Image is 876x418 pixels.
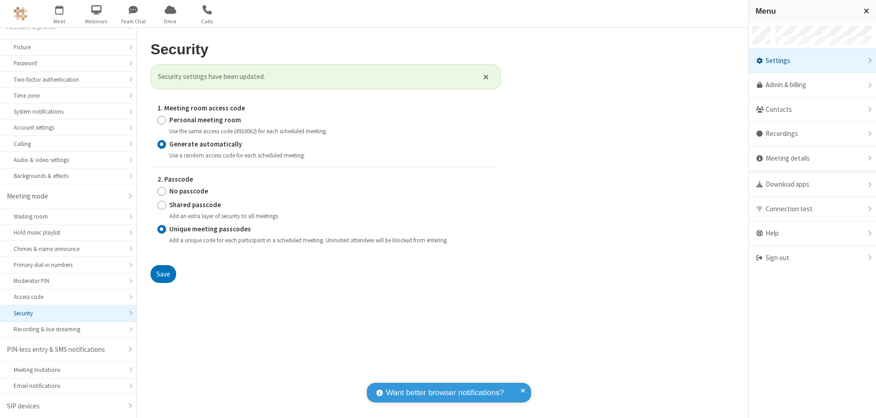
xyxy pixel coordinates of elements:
div: Password [14,59,123,68]
strong: Generate automatically [169,140,242,148]
button: Close alert [479,70,494,84]
div: Download apps [749,172,876,197]
h3: Menu [756,7,855,16]
span: Webinars [79,17,114,26]
div: SIP devices [7,401,123,412]
span: Security settings have been updated. [158,72,472,82]
div: Moderator PIN [14,277,123,285]
div: Recordings [749,122,876,146]
a: Admin & billing [749,73,876,98]
label: 1. Meeting room access code [157,103,494,114]
h2: Security [151,42,501,57]
div: Help [749,221,876,246]
div: PIN-less entry & SMS notifications [7,345,123,355]
div: Account settings [14,123,123,132]
div: Access code [14,293,123,301]
div: Use the same access code (4910062) for each scheduled meeting. [169,127,494,136]
div: Waiting room [14,212,123,221]
label: 2. Passcode [157,174,494,185]
span: Team Chat [116,17,151,26]
div: Meeting Invitations [14,366,123,374]
div: Settings [749,49,876,73]
div: Audio & video settings [14,156,123,164]
span: Calls [190,17,224,26]
div: Time zone [14,91,123,100]
div: Picture [14,43,123,52]
span: Want better browser notifications? [386,387,504,399]
div: Backgrounds & effects [14,172,123,180]
button: Save [151,265,176,283]
div: Security [14,309,123,318]
div: Sign out [749,246,876,270]
div: Add an extra layer of security to all meetings. [169,212,494,220]
div: Email notifications [14,381,123,390]
div: Meeting mode [7,191,123,202]
img: QA Selenium DO NOT DELETE OR CHANGE [14,7,27,21]
div: Calling [14,140,123,148]
strong: Unique meeting passcodes [169,225,251,233]
strong: Shared passcode [169,200,221,209]
div: Meeting details [749,146,876,171]
div: Connection test [749,197,876,222]
div: Primary dial-in numbers [14,261,123,269]
div: Hold music playlist [14,228,123,237]
strong: No passcode [169,187,208,195]
div: Use a random access code for each scheduled meeting. [169,151,494,160]
div: System notifications [14,107,123,116]
div: Recording & live streaming [14,325,123,334]
span: Drive [153,17,188,26]
div: Chimes & name announce [14,245,123,253]
div: Two-factor authentication [14,75,123,84]
div: Contacts [749,98,876,122]
div: Add a unique code for each participant in a scheduled meeting. Uninvited attendees will be blocke... [169,236,494,245]
span: Meet [42,17,77,26]
strong: Personal meeting room [169,115,241,124]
